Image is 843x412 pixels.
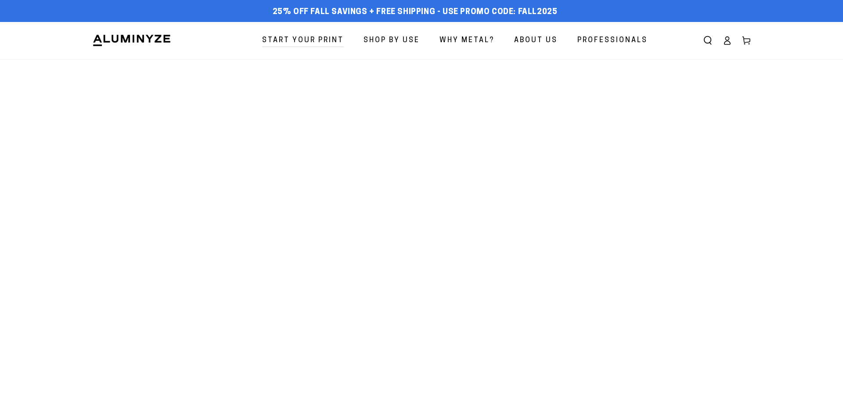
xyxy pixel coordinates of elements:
[514,34,558,47] span: About Us
[273,7,558,17] span: 25% off FALL Savings + Free Shipping - Use Promo Code: FALL2025
[433,29,501,52] a: Why Metal?
[92,34,171,47] img: Aluminyze
[256,29,350,52] a: Start Your Print
[571,29,654,52] a: Professionals
[508,29,564,52] a: About Us
[698,31,717,50] summary: Search our site
[440,34,494,47] span: Why Metal?
[577,34,648,47] span: Professionals
[262,34,344,47] span: Start Your Print
[357,29,426,52] a: Shop By Use
[364,34,420,47] span: Shop By Use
